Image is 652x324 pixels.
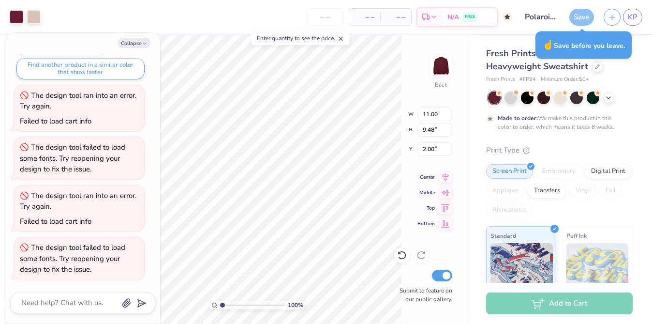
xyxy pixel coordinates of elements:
div: Save before you leave. [535,31,632,59]
button: Collapse [118,38,150,48]
span: Bottom [417,220,435,227]
img: Standard [490,243,553,292]
input: – – [306,8,344,26]
span: Minimum Order: 50 + [541,76,589,84]
div: Rhinestones [486,203,533,217]
img: Puff Ink [566,243,629,292]
span: N/A [447,12,459,22]
div: Failed to load cart info [20,216,91,226]
strong: Made to order: [498,114,538,122]
div: The design tool failed to load some fonts. Try reopening your design to fix the issue. [20,142,125,174]
span: Top [417,205,435,212]
span: – – [355,12,374,22]
button: Switch back to the last color [16,41,107,55]
div: The design tool ran into an error. Try again. [20,191,136,212]
div: Failed to load cart info [20,116,91,126]
span: – – [386,12,405,22]
button: Find another product in a similar color that ships faster [16,58,145,79]
div: Embroidery [536,164,582,179]
div: Print Type [486,145,633,156]
div: The design tool failed to load some fonts. Try reopening your design to fix the issue. [20,243,125,274]
div: Transfers [528,184,566,198]
div: Applique [486,184,525,198]
div: Digital Print [585,164,632,179]
span: 100 % [288,301,303,309]
img: Back [431,56,451,76]
span: FREE [465,14,475,20]
span: # FP94 [519,76,536,84]
div: Vinyl [569,184,596,198]
div: Enter quantity to see the price. [252,31,350,45]
a: KP [623,9,642,26]
div: Screen Print [486,164,533,179]
span: Middle [417,189,435,196]
div: Foil [599,184,622,198]
div: Back [435,80,447,89]
span: Standard [490,231,516,241]
span: Puff Ink [566,231,587,241]
span: Fresh Prints [486,76,515,84]
input: Untitled Design [517,7,564,27]
span: KP [628,12,637,23]
span: Center [417,174,435,181]
div: The design tool ran into an error. Try again. [20,91,136,111]
span: ☝️ [542,39,554,51]
div: We make this product in this color to order, which means it takes 8 weeks. [498,114,617,131]
label: Submit to feature on our public gallery. [394,286,452,304]
span: Fresh Prints Denver Mock Neck Heavyweight Sweatshirt [486,47,615,72]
